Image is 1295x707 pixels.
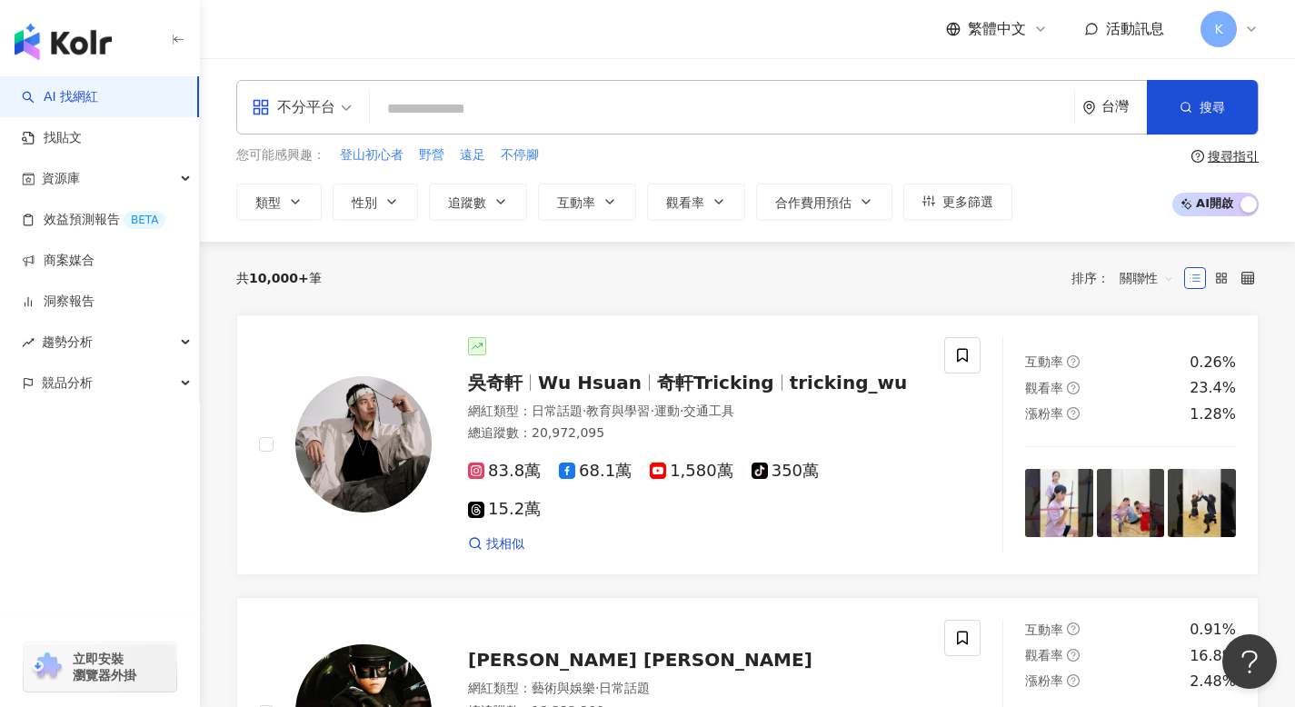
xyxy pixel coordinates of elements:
[1025,622,1063,637] span: 互動率
[22,336,35,349] span: rise
[532,403,583,418] span: 日常話題
[1067,674,1080,687] span: question-circle
[1071,264,1184,293] div: 排序：
[1190,404,1236,424] div: 1.28%
[1190,353,1236,373] div: 0.26%
[1214,19,1222,39] span: K
[1120,264,1174,293] span: 關聯性
[680,403,683,418] span: ·
[1025,381,1063,395] span: 觀看率
[654,403,680,418] span: 運動
[468,500,541,519] span: 15.2萬
[599,681,650,695] span: 日常話題
[22,211,165,229] a: 效益預測報告BETA
[236,184,322,220] button: 類型
[1147,80,1258,134] button: 搜尋
[1025,354,1063,369] span: 互動率
[468,424,922,443] div: 總追蹤數 ： 20,972,095
[500,145,540,165] button: 不停腳
[650,403,653,418] span: ·
[468,649,812,671] span: [PERSON_NAME] [PERSON_NAME]
[1025,469,1093,537] img: post-image
[73,651,136,683] span: 立即安裝 瀏覽器外掛
[352,195,377,210] span: 性別
[657,372,774,393] span: 奇軒Tricking
[468,680,922,698] div: 網紅類型 ：
[252,98,270,116] span: appstore
[683,403,734,418] span: 交通工具
[1082,101,1096,115] span: environment
[1190,646,1236,666] div: 16.8%
[1025,406,1063,421] span: 漲粉率
[775,195,852,210] span: 合作費用預估
[1025,648,1063,662] span: 觀看率
[1168,469,1236,537] img: post-image
[24,642,176,692] a: chrome extension立即安裝 瀏覽器外掛
[42,363,93,403] span: 競品分析
[1097,469,1165,537] img: post-image
[15,24,112,60] img: logo
[339,145,404,165] button: 登山初心者
[1067,622,1080,635] span: question-circle
[1067,382,1080,394] span: question-circle
[903,184,1012,220] button: 更多篩選
[501,146,539,164] span: 不停腳
[22,88,98,106] a: searchAI 找網紅
[486,535,524,553] span: 找相似
[1190,378,1236,398] div: 23.4%
[1106,20,1164,37] span: 活動訊息
[1190,620,1236,640] div: 0.91%
[468,372,523,393] span: 吳奇軒
[448,195,486,210] span: 追蹤數
[468,403,922,421] div: 網紅類型 ：
[1200,100,1225,115] span: 搜尋
[666,195,704,210] span: 觀看率
[460,146,485,164] span: 遠足
[1101,99,1147,115] div: 台灣
[236,271,322,285] div: 共 筆
[22,252,95,270] a: 商案媒合
[468,462,541,481] span: 83.8萬
[1208,149,1259,164] div: 搜尋指引
[538,372,642,393] span: Wu Hsuan
[1025,673,1063,688] span: 漲粉率
[1067,649,1080,662] span: question-circle
[1191,150,1204,163] span: question-circle
[942,194,993,209] span: 更多篩選
[595,681,599,695] span: ·
[22,293,95,311] a: 洞察報告
[29,652,65,682] img: chrome extension
[468,535,524,553] a: 找相似
[790,372,908,393] span: tricking_wu
[583,403,586,418] span: ·
[756,184,892,220] button: 合作費用預估
[295,376,432,513] img: KOL Avatar
[249,271,309,285] span: 10,000+
[236,146,325,164] span: 您可能感興趣：
[586,403,650,418] span: 教育與學習
[1067,407,1080,420] span: question-circle
[22,129,82,147] a: 找貼文
[647,184,745,220] button: 觀看率
[418,145,445,165] button: 野營
[429,184,527,220] button: 追蹤數
[419,146,444,164] span: 野營
[340,146,403,164] span: 登山初心者
[42,322,93,363] span: 趨勢分析
[42,158,80,199] span: 資源庫
[557,195,595,210] span: 互動率
[1067,355,1080,368] span: question-circle
[236,314,1259,576] a: KOL Avatar吳奇軒Wu Hsuan奇軒Trickingtricking_wu網紅類型：日常話題·教育與學習·運動·交通工具總追蹤數：20,972,09583.8萬68.1萬1,580萬3...
[255,195,281,210] span: 類型
[532,681,595,695] span: 藝術與娛樂
[559,462,632,481] span: 68.1萬
[459,145,486,165] button: 遠足
[1222,634,1277,689] iframe: Help Scout Beacon - Open
[650,462,733,481] span: 1,580萬
[538,184,636,220] button: 互動率
[752,462,819,481] span: 350萬
[968,19,1026,39] span: 繁體中文
[1190,672,1236,692] div: 2.48%
[333,184,418,220] button: 性別
[252,93,335,122] div: 不分平台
